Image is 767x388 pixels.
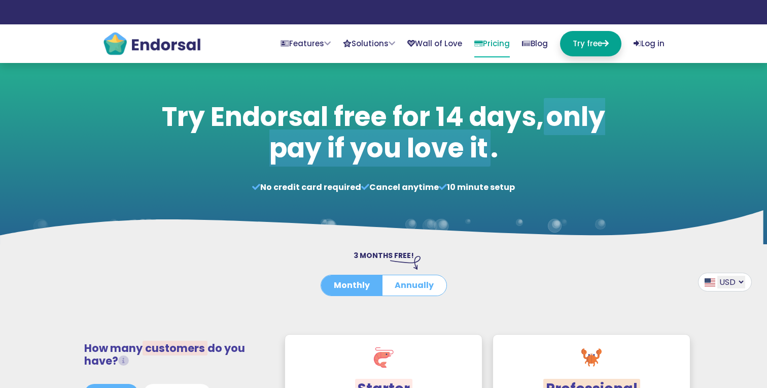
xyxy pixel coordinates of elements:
[143,341,207,355] span: customers
[343,31,395,56] a: Solutions
[560,31,621,56] a: Try free
[84,342,267,367] h3: How many do you have?
[269,98,606,167] span: only pay if you love it
[157,101,611,165] h1: Try Endorsal free for 14 days, .
[390,256,421,269] img: arrow-right-down.svg
[634,31,665,56] a: Log in
[118,355,129,366] i: Total customers from whom you request testimonials/reviews.
[522,31,548,56] a: Blog
[281,31,331,56] a: Features
[373,347,394,368] img: shrimp.svg
[581,347,602,368] img: crab.svg
[474,31,510,57] a: Pricing
[321,275,382,296] button: Monthly
[354,250,414,261] span: 3 MONTHS FREE!
[157,181,611,193] p: No credit card required Cancel anytime 10 minute setup
[407,31,462,56] a: Wall of Love
[102,31,201,56] img: endorsal-logo@2x.png
[382,275,446,296] button: Annually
